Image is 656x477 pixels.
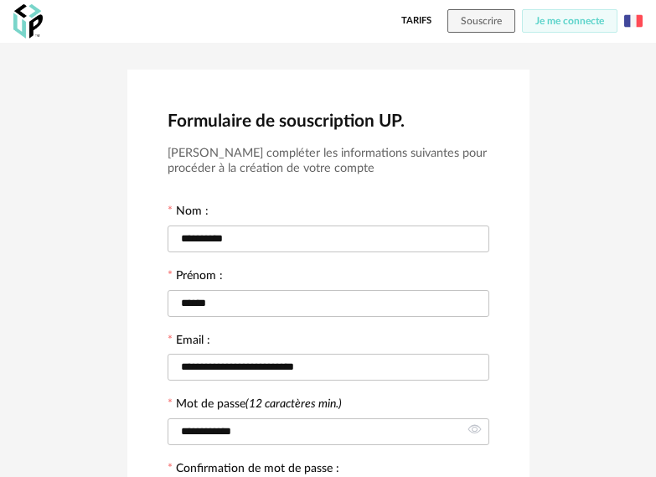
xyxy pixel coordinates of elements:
button: Je me connecte [522,9,617,33]
img: fr [624,12,643,30]
label: Prénom : [168,270,223,285]
a: Tarifs [401,9,431,33]
button: Souscrire [447,9,515,33]
img: OXP [13,4,43,39]
label: Email : [168,334,210,350]
i: (12 caractères min.) [245,398,342,410]
h2: Formulaire de souscription UP. [168,110,489,132]
label: Mot de passe [176,398,342,410]
span: Souscrire [461,16,502,26]
label: Nom : [168,205,209,220]
h3: [PERSON_NAME] compléter les informations suivantes pour procéder à la création de votre compte [168,146,489,177]
span: Je me connecte [535,16,604,26]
